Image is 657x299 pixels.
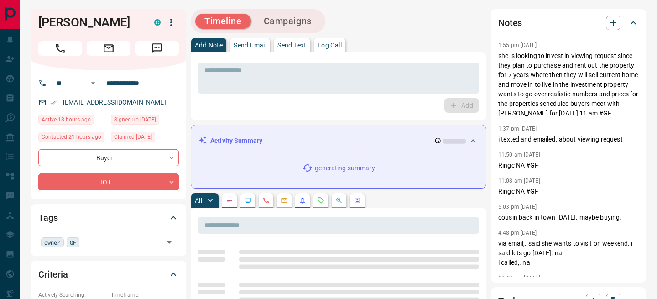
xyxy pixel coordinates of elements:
[498,161,639,170] p: Ringc NA #GF
[111,115,179,127] div: Tue Feb 26 2019
[38,210,57,225] h2: Tags
[195,42,223,48] p: Add Note
[498,152,540,158] p: 11:50 am [DATE]
[244,197,251,204] svg: Lead Browsing Activity
[50,100,57,106] svg: Email Verified
[195,197,202,204] p: All
[498,42,537,48] p: 1:55 pm [DATE]
[354,197,361,204] svg: Agent Actions
[498,126,537,132] p: 1:37 pm [DATE]
[281,197,288,204] svg: Emails
[498,275,540,281] p: 10:49 am [DATE]
[277,42,307,48] p: Send Text
[498,51,639,118] p: she is looking to invest in viewing request since they plan to purchase and rent out the property...
[42,132,101,142] span: Contacted 21 hours ago
[38,15,141,30] h1: [PERSON_NAME]
[226,197,233,204] svg: Notes
[38,267,68,282] h2: Criteria
[498,204,537,210] p: 5:03 pm [DATE]
[38,149,179,166] div: Buyer
[498,187,639,196] p: Ringc NA #GF
[198,132,479,149] div: Activity Summary
[498,12,639,34] div: Notes
[234,42,266,48] p: Send Email
[111,291,179,299] p: Timeframe:
[38,41,82,56] span: Call
[299,197,306,204] svg: Listing Alerts
[498,213,639,222] p: cousin back in town [DATE]. maybe buying.
[255,14,321,29] button: Campaigns
[38,115,106,127] div: Tue Oct 14 2025
[44,238,61,247] span: owner
[114,115,156,124] span: Signed up [DATE]
[498,16,522,30] h2: Notes
[498,135,639,144] p: i texted and emailed. about viewing request
[38,173,179,190] div: HOT
[210,136,262,146] p: Activity Summary
[163,236,176,249] button: Open
[63,99,166,106] a: [EMAIL_ADDRESS][DOMAIN_NAME]
[88,78,99,89] button: Open
[498,230,537,236] p: 4:48 pm [DATE]
[262,197,270,204] svg: Calls
[70,238,76,247] span: GF
[42,115,91,124] span: Active 18 hours ago
[318,42,342,48] p: Log Call
[38,263,179,285] div: Criteria
[114,132,152,142] span: Claimed [DATE]
[335,197,343,204] svg: Opportunities
[111,132,179,145] div: Tue Feb 26 2019
[498,178,540,184] p: 11:08 am [DATE]
[38,291,106,299] p: Actively Searching:
[317,197,324,204] svg: Requests
[135,41,179,56] span: Message
[195,14,251,29] button: Timeline
[87,41,130,56] span: Email
[315,163,375,173] p: generating summary
[38,132,106,145] div: Tue Oct 14 2025
[154,19,161,26] div: condos.ca
[38,207,179,229] div: Tags
[498,239,639,268] p: via email,. said she wants to visit on weekend. i said lets go [DATE]. na i called,. na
